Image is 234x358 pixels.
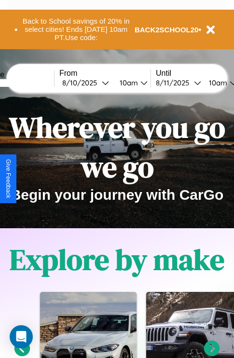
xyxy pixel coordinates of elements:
[62,78,102,87] div: 8 / 10 / 2025
[59,78,112,88] button: 8/10/2025
[59,69,151,78] label: From
[10,240,224,279] h1: Explore by make
[5,159,12,198] div: Give Feedback
[10,325,33,348] div: Open Intercom Messenger
[112,78,151,88] button: 10am
[115,78,140,87] div: 10am
[135,26,199,34] b: BACK2SCHOOL20
[156,78,194,87] div: 8 / 11 / 2025
[18,14,135,44] button: Back to School savings of 20% in select cities! Ends [DATE] 10am PT.Use code:
[204,78,230,87] div: 10am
